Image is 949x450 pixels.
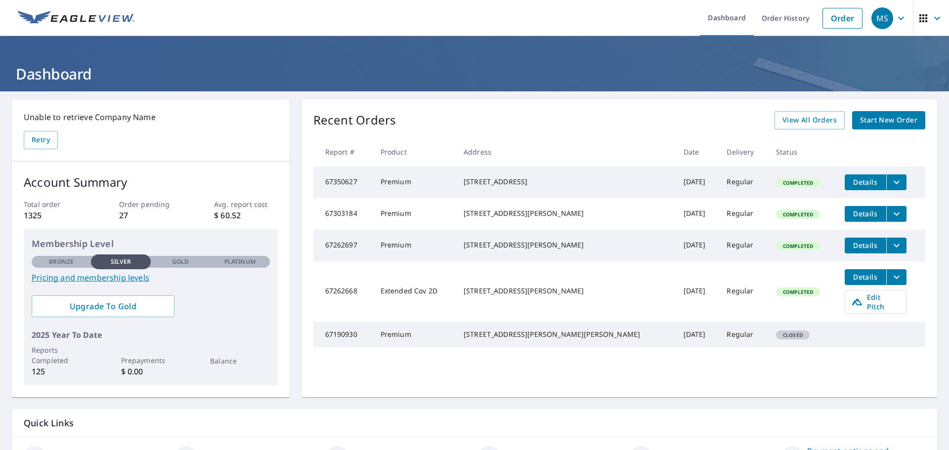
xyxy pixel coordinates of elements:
a: Order [822,8,863,29]
a: Edit Pitch [845,290,906,314]
th: Status [768,137,837,166]
td: [DATE] [676,261,719,322]
td: [DATE] [676,322,719,347]
p: Bronze [49,257,74,266]
td: Premium [373,230,456,261]
span: Completed [777,211,819,218]
td: 67303184 [313,198,373,230]
p: 2025 Year To Date [32,329,270,341]
p: Gold [172,257,189,266]
p: Membership Level [32,237,270,250]
span: Closed [777,331,809,338]
span: Retry [32,134,50,146]
span: Details [851,241,880,250]
p: Quick Links [24,417,925,429]
th: Date [676,137,719,166]
td: Regular [719,230,768,261]
p: 125 [32,366,91,377]
p: Silver [111,257,131,266]
div: [STREET_ADDRESS][PERSON_NAME] [464,286,668,296]
span: Completed [777,179,819,186]
span: Details [851,272,880,282]
a: Upgrade To Gold [32,295,174,317]
td: Premium [373,198,456,230]
img: EV Logo [18,11,134,26]
th: Report # [313,137,373,166]
button: filesDropdownBtn-67262697 [886,238,906,253]
div: [STREET_ADDRESS][PERSON_NAME][PERSON_NAME] [464,329,668,339]
td: 67262697 [313,230,373,261]
div: [STREET_ADDRESS] [464,177,668,187]
span: Completed [777,243,819,249]
td: 67190930 [313,322,373,347]
button: detailsBtn-67303184 [845,206,886,222]
a: Start New Order [852,111,925,129]
p: $ 60.52 [214,209,277,221]
span: Start New Order [860,114,917,126]
span: Upgrade To Gold [40,301,167,312]
button: detailsBtn-67350627 [845,174,886,190]
td: Extended Cov 2D [373,261,456,322]
p: Platinum [224,257,256,266]
h1: Dashboard [12,64,937,84]
p: Prepayments [121,355,180,366]
a: Pricing and membership levels [32,272,270,284]
p: Total order [24,199,87,209]
span: View All Orders [782,114,837,126]
td: 67262668 [313,261,373,322]
span: Details [851,209,880,218]
p: 1325 [24,209,87,221]
p: Recent Orders [313,111,396,129]
td: Regular [719,198,768,230]
th: Address [456,137,676,166]
td: Premium [373,322,456,347]
td: [DATE] [676,198,719,230]
button: filesDropdownBtn-67350627 [886,174,906,190]
p: Balance [210,356,269,366]
span: Details [851,177,880,187]
th: Product [373,137,456,166]
div: [STREET_ADDRESS][PERSON_NAME] [464,208,668,218]
button: filesDropdownBtn-67262668 [886,269,906,285]
th: Delivery [719,137,768,166]
span: Completed [777,288,819,295]
p: $ 0.00 [121,366,180,377]
div: MS [871,7,893,29]
button: filesDropdownBtn-67303184 [886,206,906,222]
p: Avg. report cost [214,199,277,209]
td: Premium [373,166,456,198]
span: Edit Pitch [851,292,900,311]
div: [STREET_ADDRESS][PERSON_NAME] [464,240,668,250]
td: Regular [719,261,768,322]
button: detailsBtn-67262697 [845,238,886,253]
td: [DATE] [676,166,719,198]
p: Account Summary [24,173,278,191]
a: View All Orders [775,111,845,129]
button: detailsBtn-67262668 [845,269,886,285]
td: [DATE] [676,230,719,261]
p: 27 [119,209,182,221]
p: Unable to retrieve Company Name [24,111,278,123]
p: Order pending [119,199,182,209]
button: Retry [24,131,58,149]
td: Regular [719,322,768,347]
td: 67350627 [313,166,373,198]
p: Reports Completed [32,345,91,366]
td: Regular [719,166,768,198]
